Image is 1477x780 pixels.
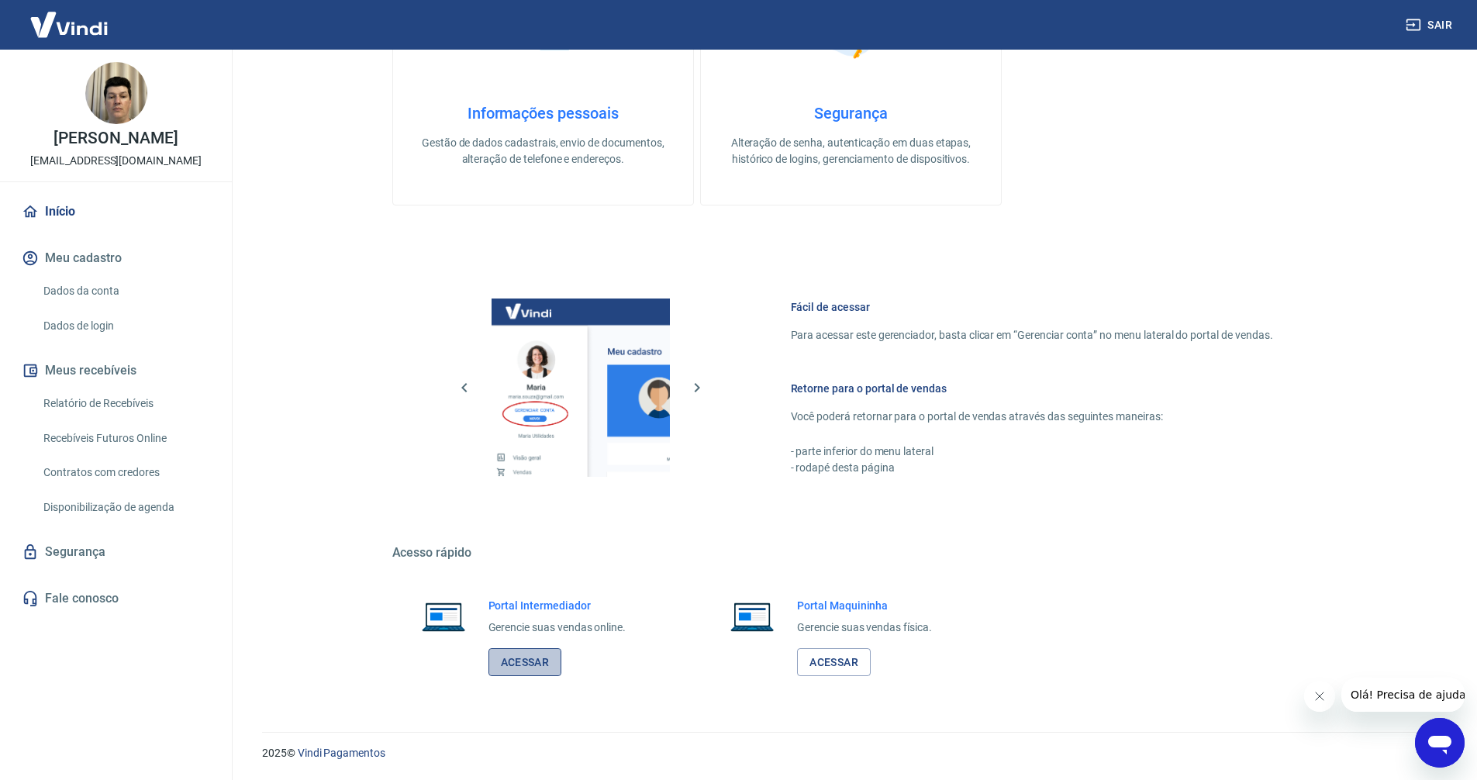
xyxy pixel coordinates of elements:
p: Gestão de dados cadastrais, envio de documentos, alteração de telefone e endereços. [418,135,668,167]
a: Dados da conta [37,275,213,307]
img: Imagem da dashboard mostrando o botão de gerenciar conta na sidebar no lado esquerdo [492,299,670,477]
a: Vindi Pagamentos [298,747,385,759]
p: [EMAIL_ADDRESS][DOMAIN_NAME] [30,153,202,169]
p: Você poderá retornar para o portal de vendas através das seguintes maneiras: [791,409,1273,425]
img: Imagem de um notebook aberto [720,598,785,635]
p: Gerencie suas vendas online. [488,620,626,636]
a: Relatório de Recebíveis [37,388,213,419]
h5: Acesso rápido [392,545,1310,561]
h6: Fácil de acessar [791,299,1273,315]
h6: Retorne para o portal de vendas [791,381,1273,396]
a: Acessar [797,648,871,677]
button: Sair [1403,11,1458,40]
a: Disponibilização de agenda [37,492,213,523]
p: - parte inferior do menu lateral [791,443,1273,460]
a: Dados de login [37,310,213,342]
a: Fale conosco [19,582,213,616]
a: Início [19,195,213,229]
h4: Informações pessoais [418,104,668,123]
a: Segurança [19,535,213,569]
img: Vindi [19,1,119,48]
a: Acessar [488,648,562,677]
p: 2025 © [262,745,1440,761]
iframe: Fechar mensagem [1304,681,1335,712]
a: Contratos com credores [37,457,213,488]
span: Olá! Precisa de ajuda? [9,11,130,23]
a: Recebíveis Futuros Online [37,423,213,454]
p: - rodapé desta página [791,460,1273,476]
p: [PERSON_NAME] [53,130,178,147]
iframe: Botão para abrir a janela de mensagens [1415,718,1465,768]
p: Para acessar este gerenciador, basta clicar em “Gerenciar conta” no menu lateral do portal de ven... [791,327,1273,343]
p: Gerencie suas vendas física. [797,620,932,636]
button: Meu cadastro [19,241,213,275]
img: a0d6d0c1-e47e-4c40-a8ef-9f309724d7bf.jpeg [85,62,147,124]
button: Meus recebíveis [19,354,213,388]
h4: Segurança [726,104,976,123]
img: Imagem de um notebook aberto [411,598,476,635]
iframe: Mensagem da empresa [1341,678,1465,712]
h6: Portal Maquininha [797,598,932,613]
h6: Portal Intermediador [488,598,626,613]
p: Alteração de senha, autenticação em duas etapas, histórico de logins, gerenciamento de dispositivos. [726,135,976,167]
